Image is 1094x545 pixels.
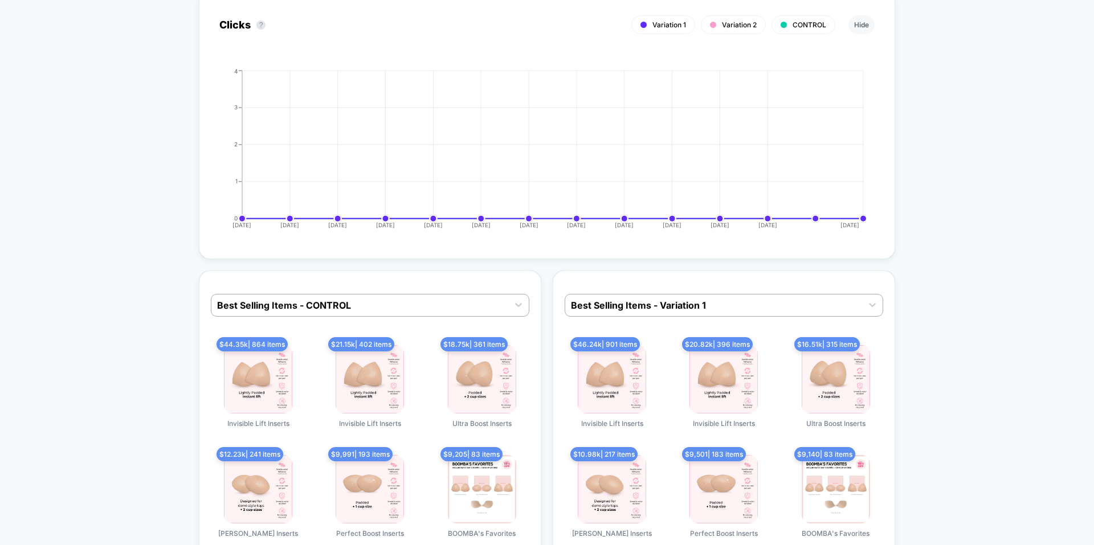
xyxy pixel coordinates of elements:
[682,447,746,461] span: $ 9,501 | 183 items
[424,222,443,228] tspan: [DATE]
[848,15,875,34] button: Hide
[581,419,643,438] span: Invisible Lift Inserts
[234,104,238,110] tspan: 3
[376,222,395,228] tspan: [DATE]
[722,21,757,29] span: Variation 2
[841,222,860,228] tspan: [DATE]
[802,455,870,523] img: produt
[570,337,640,351] span: $ 46.24k | 901 items
[689,345,758,413] img: produt
[794,447,855,461] span: $ 9,140 | 83 items
[758,222,777,228] tspan: [DATE]
[682,337,753,351] span: $ 20.82k | 396 items
[328,337,394,351] span: $ 21.15k | 402 items
[224,455,292,523] img: produt
[336,345,404,413] img: produt
[234,141,238,147] tspan: 2
[570,447,638,461] span: $ 10.98k | 217 items
[711,222,729,228] tspan: [DATE]
[235,178,238,185] tspan: 1
[472,222,491,228] tspan: [DATE]
[652,21,686,29] span: Variation 1
[689,455,758,523] img: produt
[217,337,288,351] span: $ 44.35k | 864 items
[336,455,404,523] img: produt
[217,447,283,461] span: $ 12.23k | 241 items
[328,447,393,461] span: $ 9,991 | 193 items
[339,419,401,438] span: Invisible Lift Inserts
[452,419,512,438] span: Ultra Boost Inserts
[232,222,251,228] tspan: [DATE]
[693,419,755,438] span: Invisible Lift Inserts
[440,337,508,351] span: $ 18.75k | 361 items
[448,345,516,413] img: produt
[520,222,538,228] tspan: [DATE]
[663,222,681,228] tspan: [DATE]
[578,455,646,523] img: produt
[448,455,516,523] img: produt
[224,345,292,413] img: produt
[806,419,866,438] span: Ultra Boost Inserts
[578,345,646,413] img: produt
[615,222,634,228] tspan: [DATE]
[234,215,238,222] tspan: 0
[567,222,586,228] tspan: [DATE]
[227,419,289,438] span: Invisible Lift Inserts
[793,21,826,29] span: CONTROL
[280,222,299,228] tspan: [DATE]
[256,21,266,30] button: ?
[794,337,860,351] span: $ 16.51k | 315 items
[234,67,238,74] tspan: 4
[440,447,503,461] span: $ 9,205 | 83 items
[208,68,863,239] div: CLICKS
[328,222,347,228] tspan: [DATE]
[802,345,870,413] img: produt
